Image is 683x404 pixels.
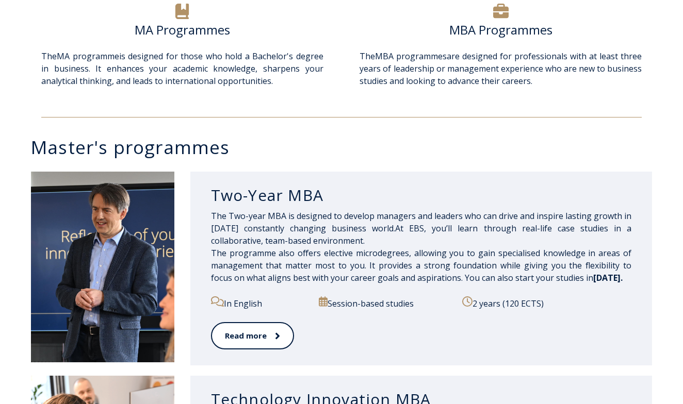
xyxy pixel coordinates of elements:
[41,22,323,38] h6: MA Programmes
[31,138,662,156] h3: Master's programmes
[375,50,447,62] a: MBA programmes
[211,322,294,349] a: Read more
[211,296,308,310] p: In English
[465,272,623,283] span: You can also start your studies in
[360,22,642,38] h6: MBA Programmes
[31,172,174,362] img: DSC_2098
[211,186,631,205] h3: Two-Year MBA
[593,272,623,283] span: [DATE].
[211,210,631,283] span: The Two-year MBA is designed to develop managers and leaders who can drive and inspire lasting gr...
[360,50,642,87] span: The are designed for professionals with at least three years of leadership or management experien...
[57,50,119,62] a: MA programme
[319,296,452,310] p: Session-based studies
[41,50,323,87] span: The is designed for those who hold a Bachelor's degree in business. It enhances your academic kno...
[462,296,631,310] p: 2 years (120 ECTS)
